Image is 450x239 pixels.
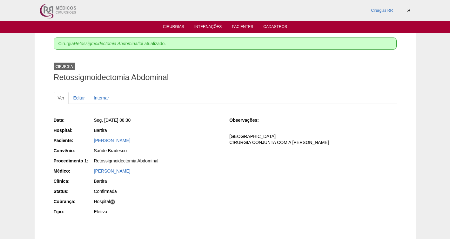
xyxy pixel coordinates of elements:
p: [GEOGRAPHIC_DATA] CIRURGIA CONJUNTA COM A [PERSON_NAME] [229,133,396,146]
em: Retossigmoidectomia Abdominal [74,41,138,46]
a: [PERSON_NAME] [94,168,131,174]
a: Internar [90,92,113,104]
div: Cirurgia [54,63,75,70]
div: Hospital [94,198,221,205]
div: Observações: [229,117,269,123]
span: Seg, [DATE] 08:30 [94,118,131,123]
h1: Retossigmoidectomia Abdominal [54,73,397,81]
div: Cirurgia foi atualizado. [54,38,397,50]
div: Bartira [94,178,221,184]
div: Clínica: [54,178,93,184]
span: H [110,199,115,205]
i: Sair [407,9,410,12]
a: Cirurgias [163,24,184,31]
div: Saúde Bradesco [94,147,221,154]
div: Procedimento 1: [54,158,93,164]
a: Cadastros [263,24,287,31]
div: Retossigmoidectomia Abdominal [94,158,221,164]
a: [PERSON_NAME] [94,138,131,143]
div: Confirmada [94,188,221,195]
div: Eletiva [94,208,221,215]
div: Status: [54,188,93,195]
div: Hospital: [54,127,93,133]
div: Convênio: [54,147,93,154]
div: Bartira [94,127,221,133]
div: Paciente: [54,137,93,144]
a: Editar [69,92,89,104]
a: Ver [54,92,69,104]
div: Cobrança: [54,198,93,205]
a: Cirurgias RR [371,8,393,13]
div: Data: [54,117,93,123]
div: Médico: [54,168,93,174]
a: Pacientes [232,24,253,31]
a: Internações [194,24,222,31]
div: Tipo: [54,208,93,215]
